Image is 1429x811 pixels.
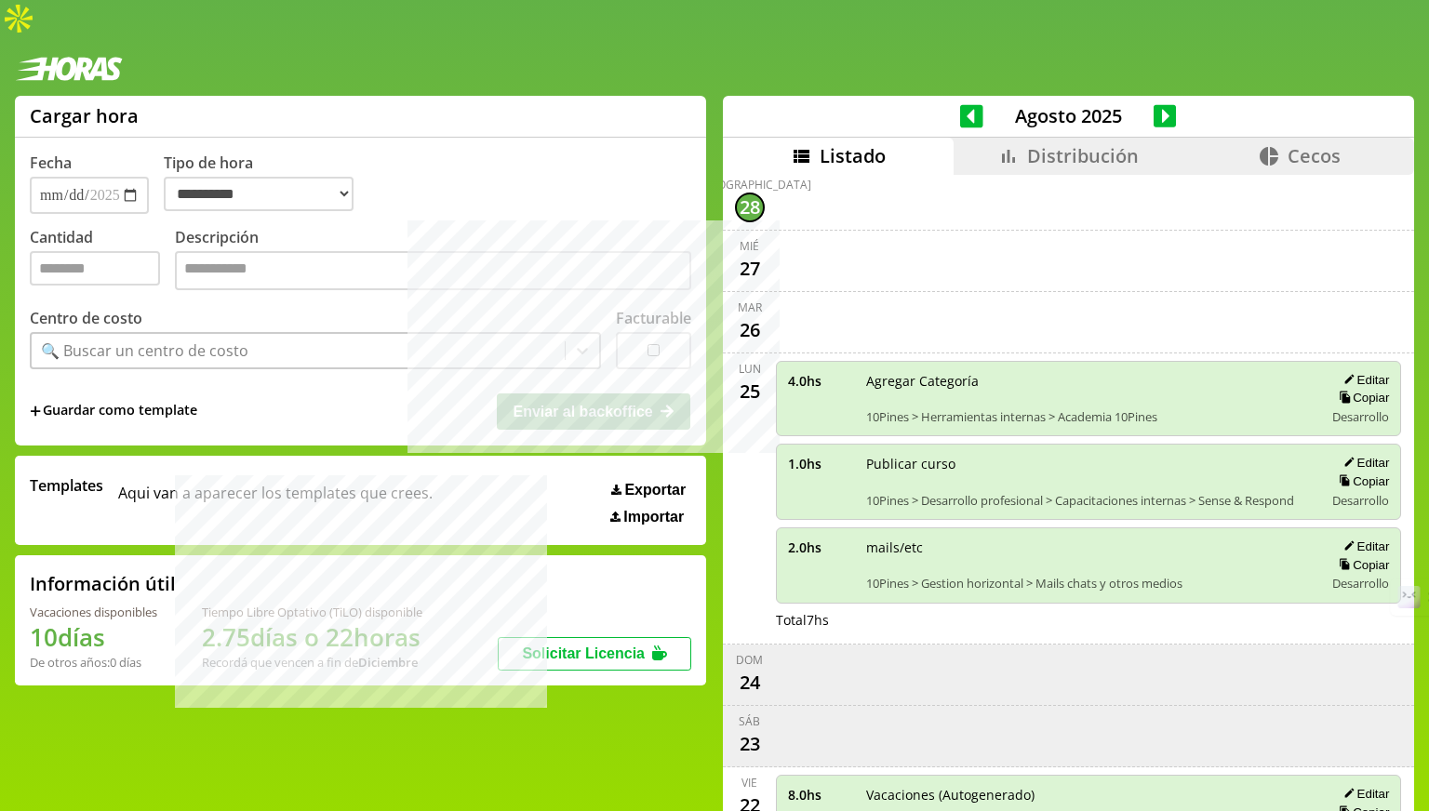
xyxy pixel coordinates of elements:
[739,713,760,729] div: sáb
[1333,557,1389,573] button: Copiar
[1338,538,1389,554] button: Editar
[498,637,691,671] button: Solicitar Licencia
[175,251,691,290] textarea: Descripción
[1332,492,1389,509] span: Desarrollo
[624,482,686,499] span: Exportar
[30,604,157,620] div: Vacaciones disponibles
[688,177,811,193] div: [DEMOGRAPHIC_DATA]
[1332,408,1389,425] span: Desarrollo
[30,475,103,496] span: Templates
[788,455,853,472] span: 1.0 hs
[866,372,1312,390] span: Agregar Categoría
[866,408,1312,425] span: 10Pines > Herramientas internas > Academia 10Pines
[30,308,142,328] label: Centro de costo
[358,654,418,671] b: Diciembre
[30,620,157,654] h1: 10 días
[739,361,761,377] div: lun
[1332,575,1389,592] span: Desarrollo
[30,251,160,286] input: Cantidad
[788,538,853,556] span: 2.0 hs
[735,254,765,284] div: 27
[788,786,853,804] span: 8.0 hs
[735,315,765,345] div: 26
[788,372,853,390] span: 4.0 hs
[866,455,1312,472] span: Publicar curso
[41,340,248,361] div: 🔍 Buscar un centro de costo
[118,475,433,525] span: Aqui van a aparecer los templates que crees.
[866,575,1312,592] span: 10Pines > Gestion horizontal > Mails chats y otros medios
[202,604,422,620] div: Tiempo Libre Optativo (TiLO) disponible
[202,654,422,671] div: Recordá que vencen a fin de
[30,103,139,128] h1: Cargar hora
[164,177,354,211] select: Tipo de hora
[735,729,765,759] div: 23
[735,377,765,406] div: 25
[776,611,1402,629] div: Total 7 hs
[735,668,765,698] div: 24
[1338,372,1389,388] button: Editar
[866,492,1312,509] span: 10Pines > Desarrollo profesional > Capacitaciones internas > Sense & Respond
[1333,390,1389,405] button: Copiar
[736,652,763,668] div: dom
[30,401,197,421] span: +Guardar como template
[30,571,176,596] h2: Información útil
[30,153,72,173] label: Fecha
[30,401,41,421] span: +
[623,509,684,525] span: Importar
[175,227,691,295] label: Descripción
[1338,786,1389,802] button: Editar
[983,103,1154,128] span: Agosto 2025
[30,227,175,295] label: Cantidad
[15,57,123,81] img: logotipo
[866,538,1312,556] span: mails/etc
[1338,455,1389,471] button: Editar
[30,654,157,671] div: De otros años: 0 días
[616,308,691,328] label: Facturable
[820,143,886,168] span: Listado
[606,481,691,499] button: Exportar
[741,775,757,791] div: vie
[735,193,765,222] div: 28
[202,620,422,654] h1: 2.75 días o 22 horas
[1288,143,1341,168] span: Cecos
[164,153,368,214] label: Tipo de hora
[866,786,1292,804] span: Vacaciones (Autogenerado)
[1333,473,1389,489] button: Copiar
[740,238,759,254] div: mié
[738,299,762,315] div: mar
[1027,143,1139,168] span: Distribución
[522,645,645,661] span: Solicitar Licencia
